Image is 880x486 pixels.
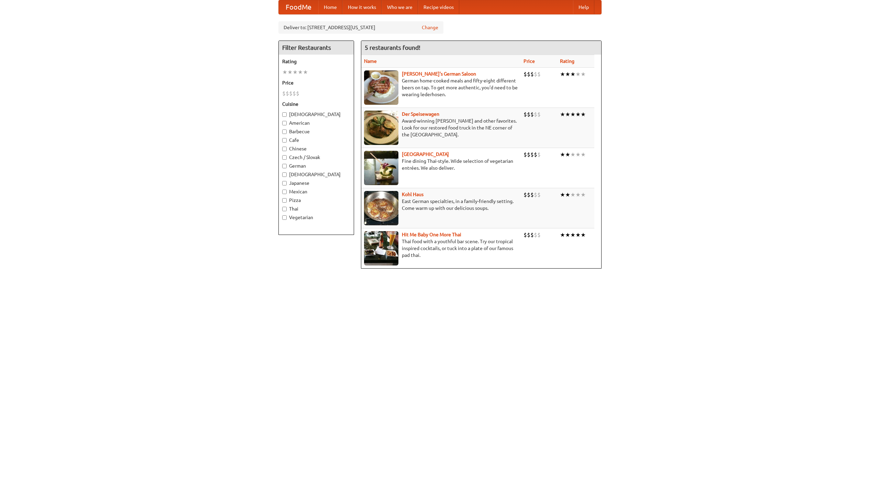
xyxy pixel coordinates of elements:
[527,70,530,78] li: $
[365,44,420,51] ng-pluralize: 5 restaurants found!
[581,151,586,158] li: ★
[570,151,575,158] li: ★
[282,128,350,135] label: Barbecue
[364,231,398,265] img: babythai.jpg
[282,121,287,125] input: American
[534,151,537,158] li: $
[565,151,570,158] li: ★
[282,154,350,161] label: Czech / Slovak
[524,70,527,78] li: $
[581,191,586,199] li: ★
[570,231,575,239] li: ★
[581,70,586,78] li: ★
[282,101,350,108] h5: Cuisine
[560,70,565,78] li: ★
[282,155,287,160] input: Czech / Slovak
[573,0,594,14] a: Help
[560,191,565,199] li: ★
[282,180,350,187] label: Japanese
[282,129,287,134] input: Barbecue
[282,138,287,143] input: Cafe
[282,198,287,203] input: Pizza
[530,191,534,199] li: $
[279,41,354,55] h4: Filter Restaurants
[364,191,398,225] img: kohlhaus.jpg
[282,188,350,195] label: Mexican
[565,191,570,199] li: ★
[534,70,537,78] li: $
[537,70,541,78] li: $
[524,191,527,199] li: $
[364,151,398,185] img: satay.jpg
[524,231,527,239] li: $
[565,70,570,78] li: ★
[282,197,350,204] label: Pizza
[282,90,286,97] li: $
[293,90,296,97] li: $
[422,24,438,31] a: Change
[287,68,293,76] li: ★
[402,111,439,117] a: Der Speisewagen
[364,58,377,64] a: Name
[282,205,350,212] label: Thai
[524,111,527,118] li: $
[575,231,581,239] li: ★
[282,190,287,194] input: Mexican
[282,214,350,221] label: Vegetarian
[364,117,518,138] p: Award-winning [PERSON_NAME] and other favorites. Look for our restored food truck in the NE corne...
[530,111,534,118] li: $
[282,181,287,185] input: Japanese
[402,71,476,77] a: [PERSON_NAME]'s German Saloon
[534,231,537,239] li: $
[537,191,541,199] li: $
[364,70,398,105] img: esthers.jpg
[524,58,535,64] a: Price
[364,111,398,145] img: speisewagen.jpg
[279,0,318,14] a: FoodMe
[570,191,575,199] li: ★
[282,137,350,144] label: Cafe
[534,191,537,199] li: $
[282,79,350,86] h5: Price
[575,191,581,199] li: ★
[581,231,586,239] li: ★
[282,172,287,177] input: [DEMOGRAPHIC_DATA]
[575,151,581,158] li: ★
[298,68,303,76] li: ★
[527,231,530,239] li: $
[289,90,293,97] li: $
[570,111,575,118] li: ★
[560,231,565,239] li: ★
[560,111,565,118] li: ★
[402,192,423,197] a: Kohl Haus
[527,111,530,118] li: $
[282,215,287,220] input: Vegetarian
[282,120,350,126] label: American
[278,21,443,34] div: Deliver to: [STREET_ADDRESS][US_STATE]
[293,68,298,76] li: ★
[565,111,570,118] li: ★
[530,70,534,78] li: $
[282,145,350,152] label: Chinese
[560,58,574,64] a: Rating
[296,90,299,97] li: $
[282,207,287,211] input: Thai
[402,232,461,237] a: Hit Me Baby One More Thai
[342,0,382,14] a: How it works
[364,198,518,212] p: East German specialties, in a family-friendly setting. Come warm up with our delicious soups.
[560,151,565,158] li: ★
[303,68,308,76] li: ★
[530,151,534,158] li: $
[534,111,537,118] li: $
[418,0,459,14] a: Recipe videos
[382,0,418,14] a: Who we are
[402,151,449,157] b: [GEOGRAPHIC_DATA]
[282,68,287,76] li: ★
[282,171,350,178] label: [DEMOGRAPHIC_DATA]
[537,151,541,158] li: $
[524,151,527,158] li: $
[527,151,530,158] li: $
